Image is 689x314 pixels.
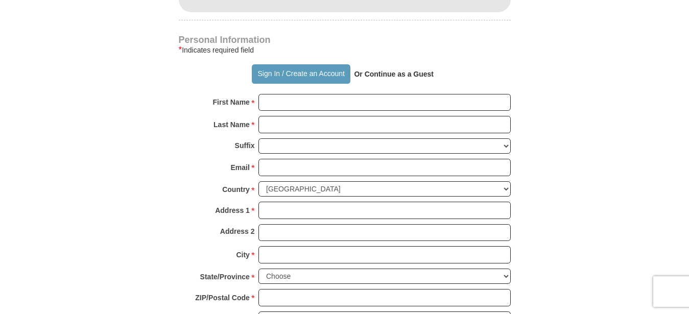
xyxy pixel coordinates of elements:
[179,44,511,56] div: Indicates required field
[222,182,250,197] strong: Country
[252,64,350,84] button: Sign In / Create an Account
[215,203,250,218] strong: Address 1
[200,270,250,284] strong: State/Province
[195,291,250,305] strong: ZIP/Postal Code
[235,138,255,153] strong: Suffix
[213,117,250,132] strong: Last Name
[236,248,249,262] strong: City
[220,224,255,238] strong: Address 2
[354,70,434,78] strong: Or Continue as a Guest
[179,36,511,44] h4: Personal Information
[231,160,250,175] strong: Email
[213,95,250,109] strong: First Name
